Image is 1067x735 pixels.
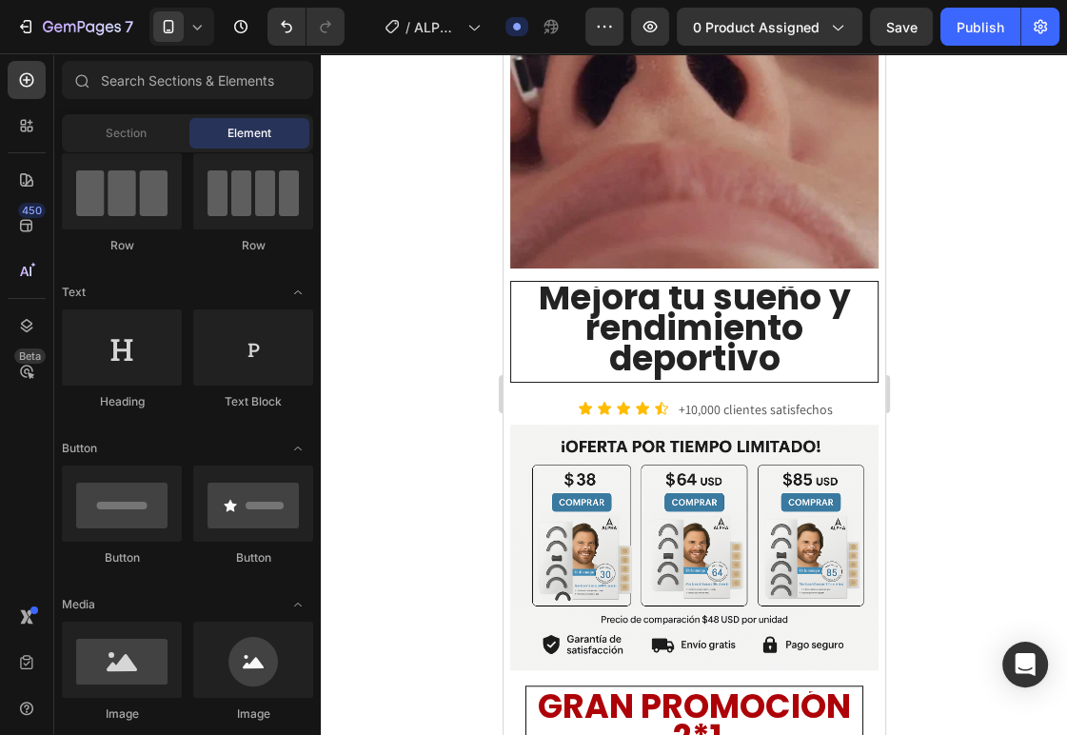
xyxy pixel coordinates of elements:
[62,549,182,566] div: Button
[35,220,347,330] span: Mejora tu sueño y rendimiento deportivo
[193,705,313,723] div: Image
[62,61,313,99] input: Search Sections & Elements
[870,8,933,46] button: Save
[283,589,313,620] span: Toggle open
[504,53,885,735] iframe: Design area
[227,125,271,142] span: Element
[62,596,95,613] span: Media
[267,8,345,46] div: Undo/Redo
[677,8,862,46] button: 0 product assigned
[1002,642,1048,687] div: Open Intercom Messenger
[10,231,372,324] p: ⁠⁠⁠⁠⁠⁠⁠
[193,393,313,410] div: Text Block
[175,345,348,368] p: +10,000 clientes satisfechos
[193,237,313,254] div: Row
[940,8,1020,46] button: Publish
[8,233,374,329] h2: Rich Text Editor. Editing area: main
[62,705,182,723] div: Image
[414,17,460,37] span: ALPHA RESPIRA
[957,17,1004,37] div: Publish
[886,19,918,35] span: Save
[62,393,182,410] div: Heading
[8,8,142,46] button: 7
[125,15,133,38] p: 7
[34,629,347,706] span: GRAN PROMOCIÓN 2*1
[7,371,375,617] img: image_demo.jpg
[62,440,97,457] span: Button
[193,549,313,566] div: Button
[283,277,313,308] span: Toggle open
[106,125,147,142] span: Section
[14,348,46,364] div: Beta
[18,203,46,218] div: 450
[62,284,86,301] span: Text
[62,237,182,254] div: Row
[693,17,820,37] span: 0 product assigned
[283,433,313,464] span: Toggle open
[405,17,410,37] span: /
